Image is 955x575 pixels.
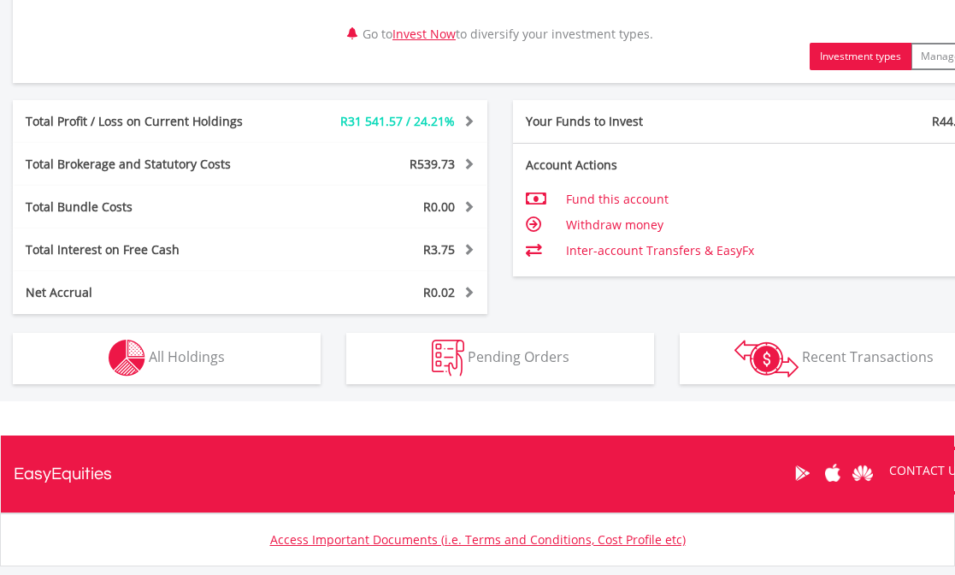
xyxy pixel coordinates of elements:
a: Invest Now [392,26,456,42]
a: EasyEquities [14,436,112,513]
div: Your Funds to Invest [513,113,751,130]
span: All Holdings [149,347,225,366]
div: Total Profit / Loss on Current Holdings [13,113,290,130]
span: R539.73 [410,156,455,172]
span: R3.75 [423,241,455,258]
img: pending_instructions-wht.png [432,340,464,376]
td: Withdraw money [566,212,950,238]
img: transactions-zar-wht.png [734,340,799,377]
div: Net Accrual [13,284,290,301]
span: R0.02 [423,284,455,300]
div: Total Bundle Costs [13,199,290,216]
td: Fund this account [566,187,950,212]
a: Access Important Documents (i.e. Terms and Conditions, Cost Profile etc) [270,531,686,548]
div: Account Actions [513,157,751,174]
a: Huawei [847,447,877,500]
img: holdings-wht.png [109,340,145,376]
a: Google Play [787,447,817,500]
div: Total Brokerage and Statutory Costs [13,156,290,173]
span: R31 541.57 / 24.21% [340,113,455,129]
button: Pending Orders [346,333,654,384]
span: R0.00 [423,199,455,215]
td: Inter-account Transfers & EasyFx [566,238,950,264]
a: Apple [817,447,847,500]
div: Total Interest on Free Cash [13,241,290,258]
span: Recent Transactions [802,347,934,366]
button: All Holdings [13,333,321,384]
button: Investment types [810,43,911,70]
span: Pending Orders [468,347,569,366]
